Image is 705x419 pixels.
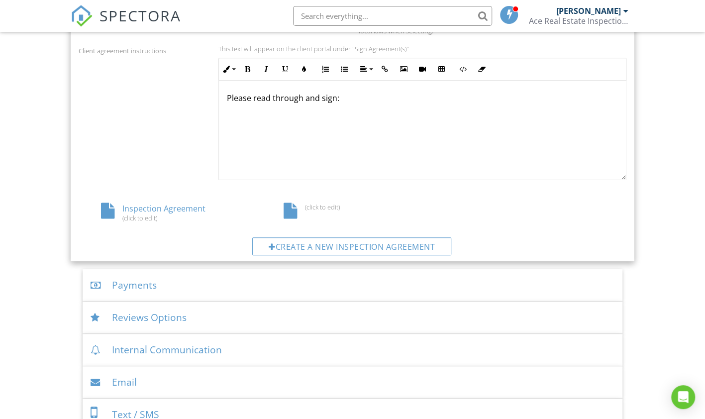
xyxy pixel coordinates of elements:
button: Unordered List [335,60,354,79]
p: Please read through and sign: [227,93,618,104]
button: Code View [453,60,472,79]
div: Ace Real Estate Inspections LLC. [528,16,628,26]
div: Create a new inspection agreement [252,237,451,255]
div: Payments [83,269,623,302]
button: Insert Table [432,60,451,79]
div: Internal Communication [83,334,623,366]
div: (click to edit) [284,203,421,211]
label: Client agreement instructions [79,46,166,55]
div: Open Intercom Messenger [671,385,695,409]
input: Search everything... [293,6,492,26]
p: This text will appear on the client portal under "Sign Agreement(s)" [218,45,626,53]
div: Email [83,366,623,399]
span: SPECTORA [100,5,181,26]
button: Clear Formatting [472,60,491,79]
a: SPECTORA [71,13,181,34]
button: Inline Style [219,60,238,79]
button: Underline (Ctrl+U) [276,60,295,79]
button: Colors [295,60,313,79]
a: Create a new inspection agreement [79,237,627,257]
button: Ordered List [316,60,335,79]
div: (click to edit) [101,214,239,222]
div: Inspection Agreement [79,203,261,222]
button: Insert Video [413,60,432,79]
button: Insert Link (Ctrl+K) [375,60,394,79]
button: Bold (Ctrl+B) [238,60,257,79]
img: The Best Home Inspection Software - Spectora [71,5,93,27]
div: [PERSON_NAME] [556,6,620,16]
button: Align [356,60,375,79]
button: Italic (Ctrl+I) [257,60,276,79]
button: Insert Image (Ctrl+P) [394,60,413,79]
div: Reviews Options [83,302,623,334]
